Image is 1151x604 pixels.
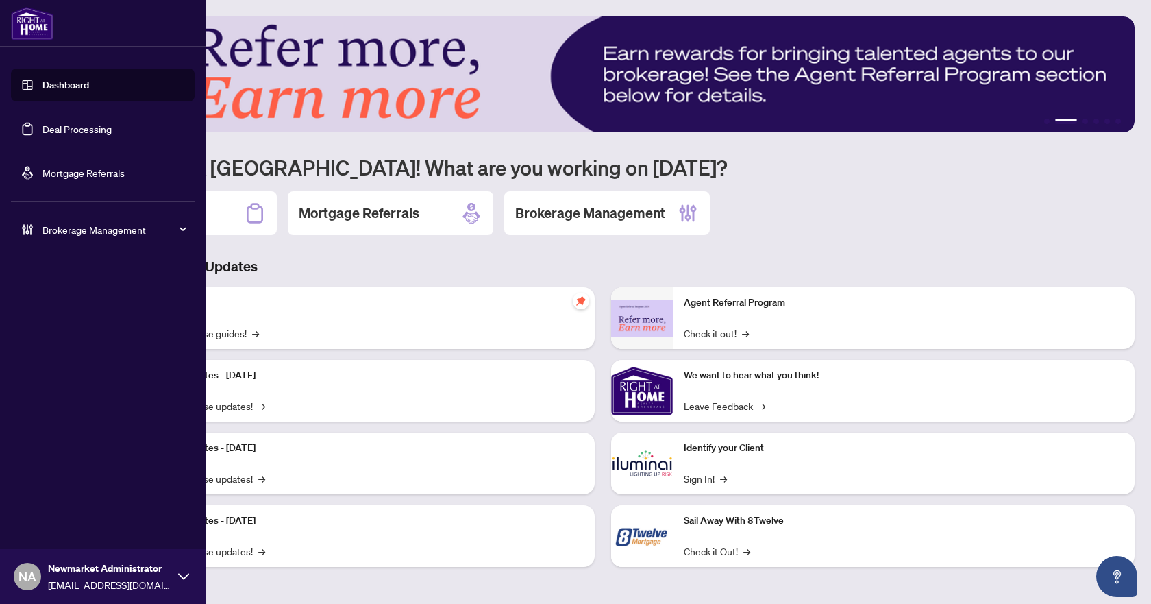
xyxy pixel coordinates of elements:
a: Check it Out!→ [684,544,750,559]
span: NA [18,567,36,586]
span: pushpin [573,293,589,309]
a: Dashboard [42,79,89,91]
button: Open asap [1096,556,1137,597]
p: Sail Away With 8Twelve [684,514,1124,529]
p: Identify your Client [684,441,1124,456]
a: Mortgage Referrals [42,167,125,179]
h3: Brokerage & Industry Updates [71,257,1135,276]
a: Check it out!→ [684,326,749,341]
h1: Welcome back [GEOGRAPHIC_DATA]! What are you working on [DATE]? [71,154,1135,180]
button: 5 [1104,119,1110,124]
p: Platform Updates - [DATE] [144,368,584,383]
a: Sign In!→ [684,471,727,486]
img: logo [11,7,53,40]
h2: Mortgage Referrals [299,204,419,223]
button: 3 [1082,119,1088,124]
span: → [258,471,265,486]
span: → [758,398,765,413]
button: 4 [1093,119,1099,124]
span: → [743,544,750,559]
img: Sail Away With 8Twelve [611,505,673,567]
span: → [742,326,749,341]
span: → [258,544,265,559]
button: 6 [1115,119,1121,124]
img: Identify your Client [611,433,673,494]
img: We want to hear what you think! [611,360,673,422]
span: [EMAIL_ADDRESS][DOMAIN_NAME] [48,577,171,592]
p: Self-Help [144,295,584,311]
h2: Brokerage Management [515,204,665,223]
p: Agent Referral Program [684,295,1124,311]
span: → [258,398,265,413]
p: Platform Updates - [DATE] [144,441,584,456]
span: Newmarket Administrator [48,561,171,576]
span: Brokerage Management [42,222,185,237]
p: We want to hear what you think! [684,368,1124,383]
span: → [720,471,727,486]
a: Leave Feedback→ [684,398,765,413]
img: Agent Referral Program [611,300,673,337]
span: → [252,326,259,341]
img: Slide 1 [71,16,1135,132]
button: 2 [1055,119,1077,124]
p: Platform Updates - [DATE] [144,514,584,529]
a: Deal Processing [42,123,112,135]
button: 1 [1044,119,1050,124]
